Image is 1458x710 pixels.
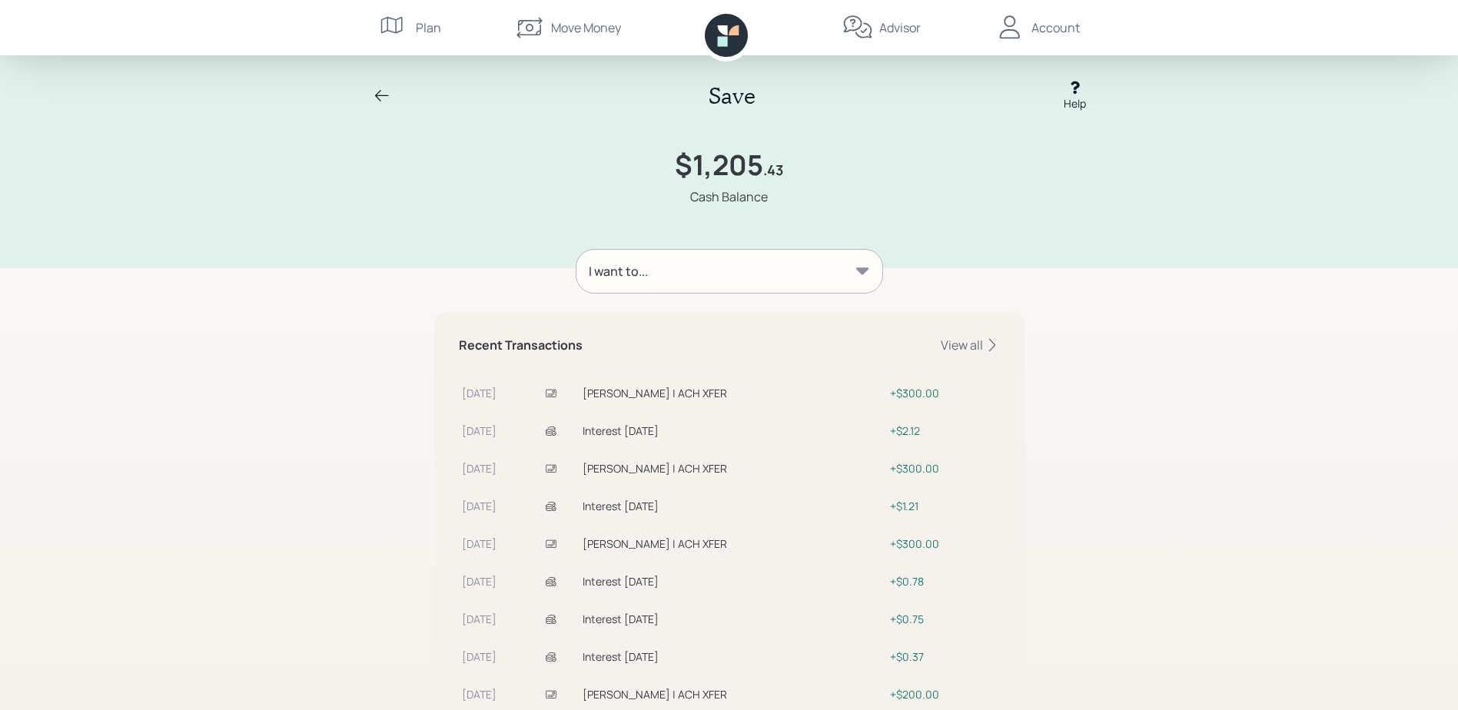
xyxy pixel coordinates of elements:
div: Plan [416,18,441,37]
div: Interest [DATE] [583,423,884,439]
div: Help [1064,95,1086,111]
div: $300.00 [890,385,997,401]
div: [PERSON_NAME] | ACH XFER [583,686,884,702]
h2: Save [709,83,756,109]
div: Interest [DATE] [583,573,884,589]
div: Advisor [879,18,921,37]
div: [DATE] [462,385,539,401]
div: $200.00 [890,686,997,702]
div: $0.37 [890,649,997,665]
div: Move Money [551,18,621,37]
h1: $1,205 [675,148,763,181]
div: [DATE] [462,686,539,702]
div: View all [941,337,1000,353]
div: [DATE] [462,611,539,627]
div: Interest [DATE] [583,611,884,627]
div: [DATE] [462,573,539,589]
div: [DATE] [462,423,539,439]
div: [PERSON_NAME] | ACH XFER [583,385,884,401]
div: [DATE] [462,498,539,514]
div: $0.78 [890,573,997,589]
div: $0.75 [890,611,997,627]
div: [DATE] [462,649,539,665]
div: $1.21 [890,498,997,514]
div: $2.12 [890,423,997,439]
h5: Recent Transactions [459,338,583,353]
div: I want to... [589,262,648,280]
div: $300.00 [890,536,997,552]
div: [PERSON_NAME] | ACH XFER [583,460,884,476]
div: [PERSON_NAME] | ACH XFER [583,536,884,552]
div: [DATE] [462,536,539,552]
div: $300.00 [890,460,997,476]
div: Account [1031,18,1080,37]
div: Interest [DATE] [583,649,884,665]
div: Cash Balance [690,187,768,206]
div: [DATE] [462,460,539,476]
h4: .43 [763,162,783,179]
div: Interest [DATE] [583,498,884,514]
